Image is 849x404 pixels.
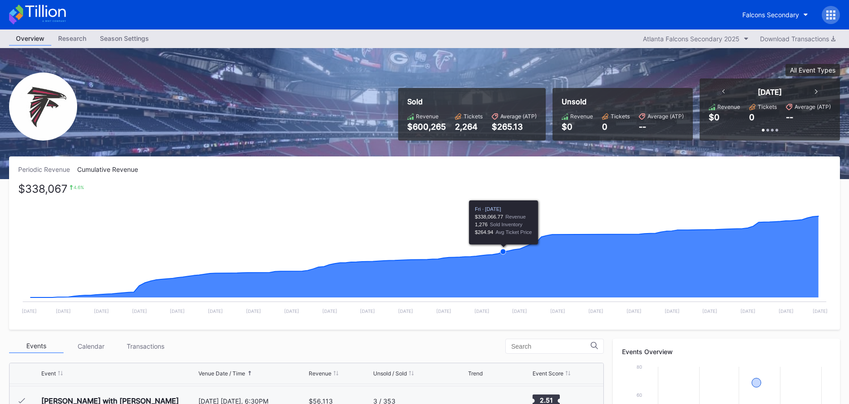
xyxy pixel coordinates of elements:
div: Average (ATP) [647,113,684,120]
text: [DATE] [94,308,109,314]
text: [DATE] [322,308,337,314]
text: 60 [637,392,642,398]
div: $600,265 [407,122,446,131]
div: $0 [562,122,593,131]
a: Season Settings [93,32,156,46]
a: Research [51,32,93,46]
div: Venue Date / Time [198,370,245,377]
div: Revenue [416,113,439,120]
div: Average (ATP) [500,113,537,120]
button: Falcons Secondary [735,6,815,23]
text: [DATE] [170,308,185,314]
div: Sold [407,97,537,106]
div: Falcons Secondary [742,11,799,19]
text: [DATE] [360,308,375,314]
div: Revenue [717,103,740,110]
text: [DATE] [627,308,642,314]
div: Research [51,32,93,45]
div: Download Transactions [760,35,835,43]
div: -- [639,122,684,131]
text: [DATE] [702,308,717,314]
div: $338,067 [18,185,68,193]
div: $265.13 [492,122,537,131]
div: Calendar [64,339,118,353]
img: Atlanta-Falcons-Transparent.png [9,73,77,141]
div: Tickets [758,103,777,110]
div: Event Score [533,370,563,377]
text: [DATE] [474,308,489,314]
div: Trend [468,370,483,377]
text: [DATE] [398,308,413,314]
text: [DATE] [813,308,828,314]
text: [DATE] [665,308,680,314]
div: 4.6 % [74,185,84,190]
svg: Chart title [18,185,831,321]
div: Revenue [570,113,593,120]
div: Revenue [309,370,331,377]
div: 0 [749,112,755,122]
input: Search [511,343,591,350]
div: Tickets [464,113,483,120]
text: [DATE] [779,308,794,314]
div: Transactions [118,339,173,353]
div: All Event Types [790,66,835,74]
div: Tickets [611,113,630,120]
div: Events [9,339,64,353]
text: [DATE] [550,308,565,314]
div: Unsold / Sold [373,370,407,377]
div: Unsold [562,97,684,106]
text: [DATE] [588,308,603,314]
div: Event [41,370,56,377]
div: Atlanta Falcons Secondary 2025 [643,35,740,43]
button: Atlanta Falcons Secondary 2025 [638,33,753,45]
div: 2,264 [455,122,483,131]
text: 80 [637,364,642,370]
text: [DATE] [284,308,299,314]
div: 0 [602,122,630,131]
div: $0 [709,112,720,122]
text: [DATE] [246,308,261,314]
div: Periodic Revenue [18,165,77,173]
div: Events Overview [622,348,831,355]
text: [DATE] [512,308,527,314]
text: [DATE] [740,308,755,314]
button: Download Transactions [755,33,840,45]
div: [DATE] [758,88,782,97]
div: Average (ATP) [795,103,831,110]
text: 2.51 [539,396,553,404]
text: [DATE] [22,308,37,314]
a: Overview [9,32,51,46]
text: [DATE] [132,308,147,314]
div: Cumulative Revenue [77,165,145,173]
div: -- [786,112,793,122]
text: [DATE] [208,308,223,314]
div: Season Settings [93,32,156,45]
button: All Event Types [785,64,840,76]
text: [DATE] [56,308,71,314]
text: [DATE] [436,308,451,314]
